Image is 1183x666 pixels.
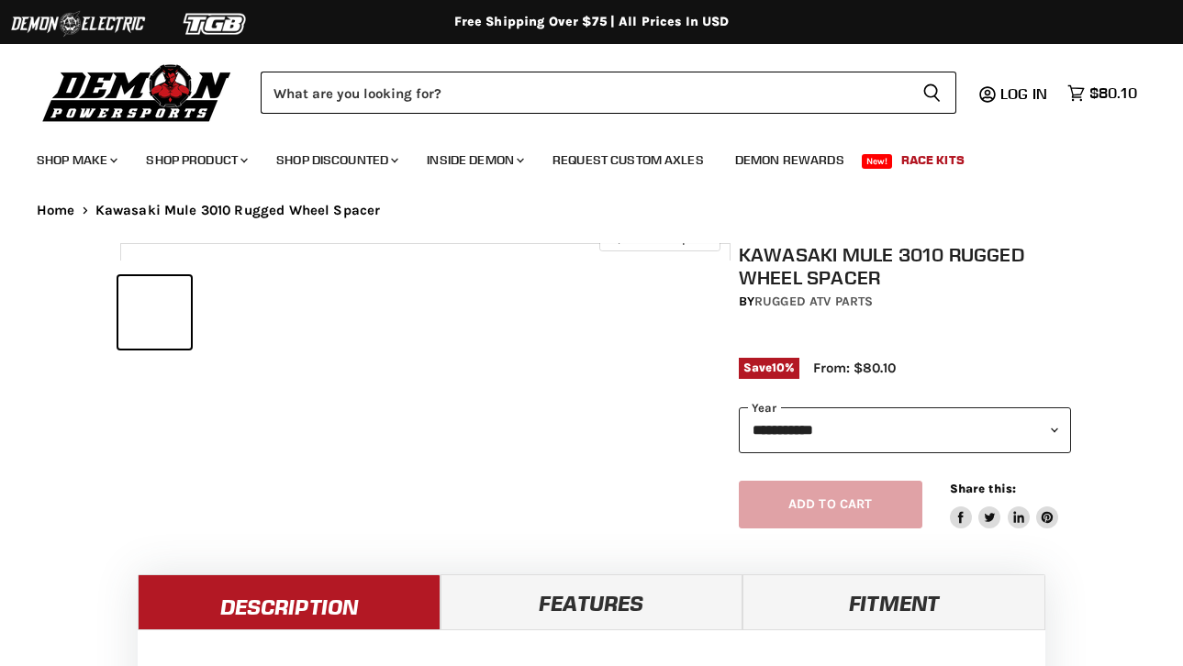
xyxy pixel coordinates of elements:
span: Log in [1000,84,1047,103]
a: Inside Demon [413,141,535,179]
a: Log in [992,85,1058,102]
img: Demon Electric Logo 2 [9,6,147,41]
a: $80.10 [1058,80,1146,106]
button: Search [908,72,956,114]
span: Kawasaki Mule 3010 Rugged Wheel Spacer [95,203,381,218]
img: Demon Powersports [37,60,238,125]
span: Share this: [950,482,1016,495]
ul: Main menu [23,134,1133,179]
div: by [739,292,1072,312]
img: TGB Logo 2 [147,6,285,41]
a: Race Kits [887,141,978,179]
span: Save % [739,358,799,378]
span: New! [862,154,893,169]
span: 10 [772,361,785,374]
span: $80.10 [1089,84,1137,102]
a: Description [138,574,441,629]
input: Search [261,72,908,114]
span: Click to expand [608,231,710,245]
h1: Kawasaki Mule 3010 Rugged Wheel Spacer [739,243,1072,289]
a: Features [441,574,743,629]
a: Demon Rewards [721,141,858,179]
a: Request Custom Axles [539,141,718,179]
a: Fitment [742,574,1045,629]
a: Home [37,203,75,218]
a: Shop Discounted [262,141,409,179]
form: Product [261,72,956,114]
a: Shop Make [23,141,128,179]
span: From: $80.10 [813,360,896,376]
select: year [739,407,1072,452]
button: Kawasaki Mule 3010 Rugged Wheel Spacer thumbnail [118,276,191,349]
aside: Share this: [950,481,1059,529]
a: Rugged ATV Parts [754,294,873,309]
a: Shop Product [132,141,259,179]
